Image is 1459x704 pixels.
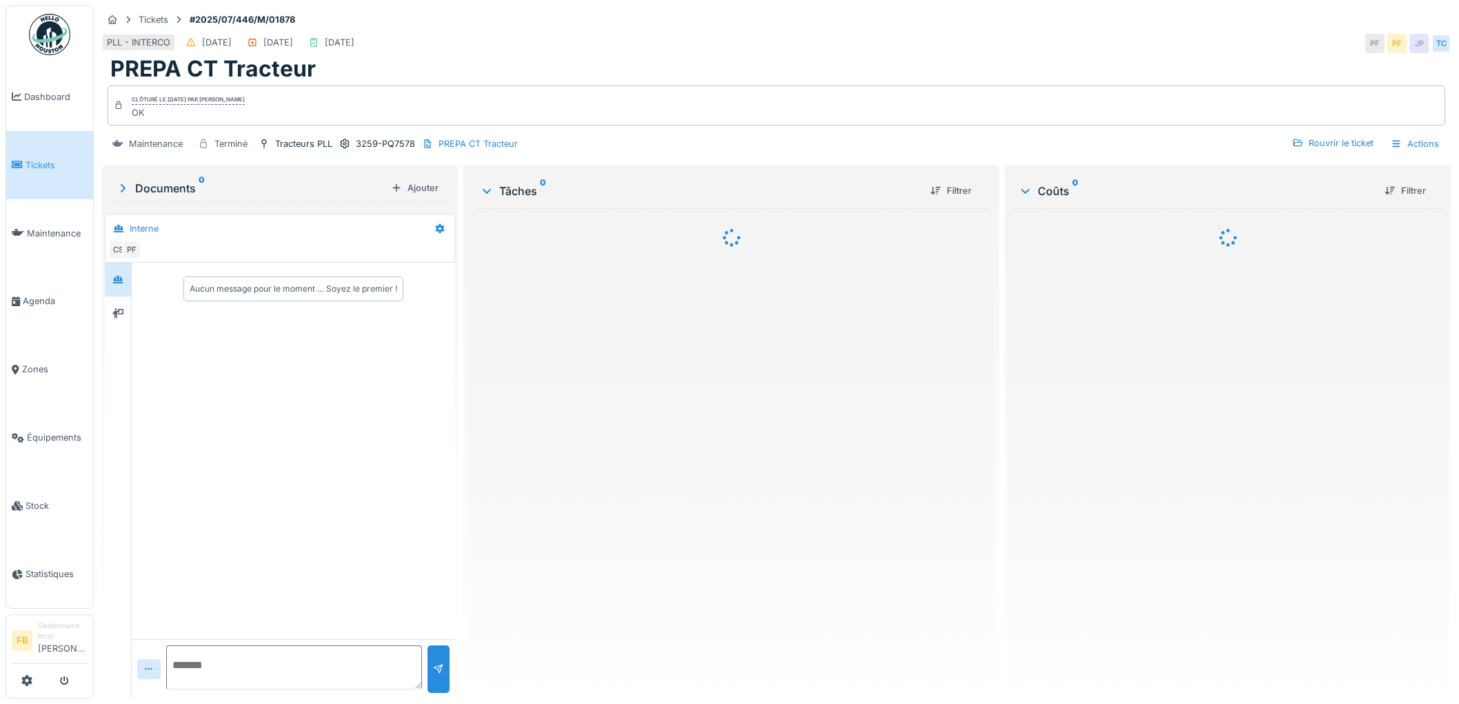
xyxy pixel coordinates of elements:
[116,180,385,197] div: Documents
[199,180,205,197] sup: 0
[214,137,248,150] div: Terminé
[1018,183,1374,199] div: Coûts
[1287,134,1379,152] div: Rouvrir le ticket
[925,181,977,200] div: Filtrer
[6,540,93,608] a: Statistiques
[29,14,70,55] img: Badge_color-CXgf-gQk.svg
[107,36,170,49] div: PLL - INTERCO
[202,36,232,49] div: [DATE]
[122,240,141,259] div: PF
[132,106,245,119] div: OK
[1072,183,1078,199] sup: 0
[480,183,920,199] div: Tâches
[356,137,415,150] div: 3259-PQ7578
[6,403,93,472] a: Équipements
[6,472,93,540] a: Stock
[6,63,93,131] a: Dashboard
[1385,134,1445,154] div: Actions
[27,227,88,240] span: Maintenance
[6,131,93,199] a: Tickets
[22,363,88,376] span: Zones
[6,336,93,404] a: Zones
[132,95,245,105] div: Clôturé le [DATE] par [PERSON_NAME]
[38,621,88,661] li: [PERSON_NAME]
[540,183,546,199] sup: 0
[23,294,88,308] span: Agenda
[190,283,397,295] div: Aucun message pour le moment … Soyez le premier !
[439,137,518,150] div: PREPA CT Tracteur
[130,222,159,235] div: Interne
[6,199,93,268] a: Maintenance
[38,621,88,642] div: Gestionnaire local
[26,567,88,581] span: Statistiques
[1387,34,1407,53] div: PF
[1365,34,1385,53] div: PF
[263,36,293,49] div: [DATE]
[385,179,444,197] div: Ajouter
[129,137,183,150] div: Maintenance
[27,431,88,444] span: Équipements
[325,36,354,49] div: [DATE]
[1431,34,1451,53] div: TC
[184,13,301,26] strong: #2025/07/446/M/01878
[6,268,93,336] a: Agenda
[1379,181,1431,200] div: Filtrer
[26,159,88,172] span: Tickets
[26,499,88,512] span: Stock
[12,630,32,651] li: FB
[275,137,332,150] div: Tracteurs PLL
[24,90,88,103] span: Dashboard
[139,13,168,26] div: Tickets
[108,240,128,259] div: CS
[1409,34,1429,53] div: JP
[12,621,88,664] a: FB Gestionnaire local[PERSON_NAME]
[110,56,316,82] h1: PREPA CT Tracteur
